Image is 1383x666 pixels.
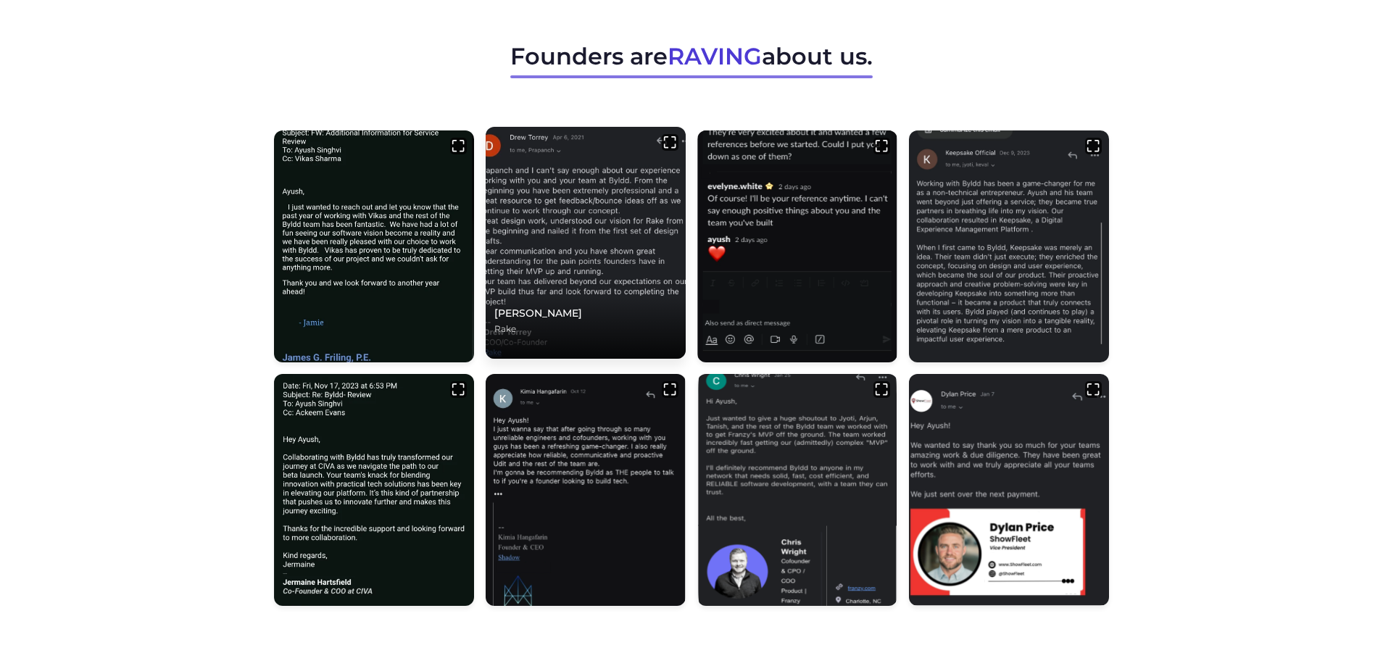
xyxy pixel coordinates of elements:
[494,305,677,321] p: [PERSON_NAME]
[510,41,873,72] h2: Founders are about us.
[697,130,897,362] img: Evelyne White's review
[494,321,677,337] p: Rake
[274,374,474,606] img: Jermaine Hartsfield's review
[873,381,890,398] img: expand
[662,381,678,398] img: expand
[274,130,474,362] img: Jamie Friling's review
[486,374,686,606] img: Kimia Hangafarin's review
[481,121,691,365] img: Drew Torrey's review
[662,134,678,151] img: expand
[668,42,762,70] span: RAVING
[909,374,1109,606] img: Dylan Price's review
[697,374,897,606] img: Chris Wright's review
[873,138,890,154] img: expand
[909,130,1109,362] img: Jason Walker's review
[450,381,467,398] img: expand
[1085,138,1102,154] img: expand
[1085,381,1102,398] img: expand
[450,138,467,154] img: expand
